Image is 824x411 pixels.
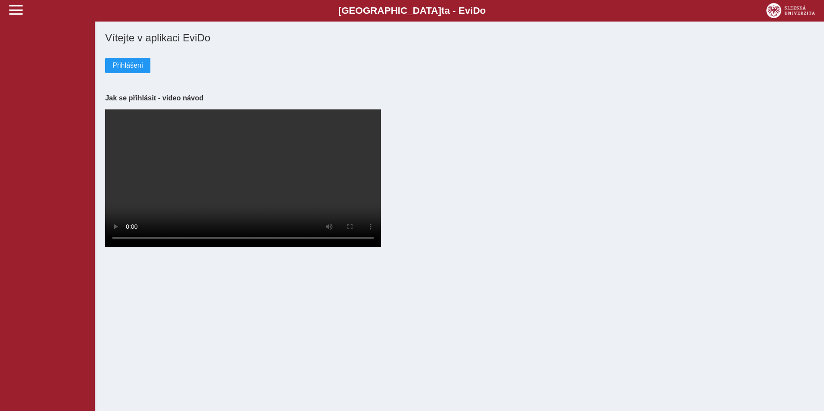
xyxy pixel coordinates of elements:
b: [GEOGRAPHIC_DATA] a - Evi [26,5,798,16]
span: t [441,5,444,16]
video: Your browser does not support the video tag. [105,109,381,247]
span: Přihlášení [112,62,143,69]
span: o [480,5,486,16]
h3: Jak se přihlásit - video návod [105,94,814,102]
h1: Vítejte v aplikaci EviDo [105,32,814,44]
span: D [473,5,480,16]
button: Přihlášení [105,58,150,73]
img: logo_web_su.png [766,3,815,18]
